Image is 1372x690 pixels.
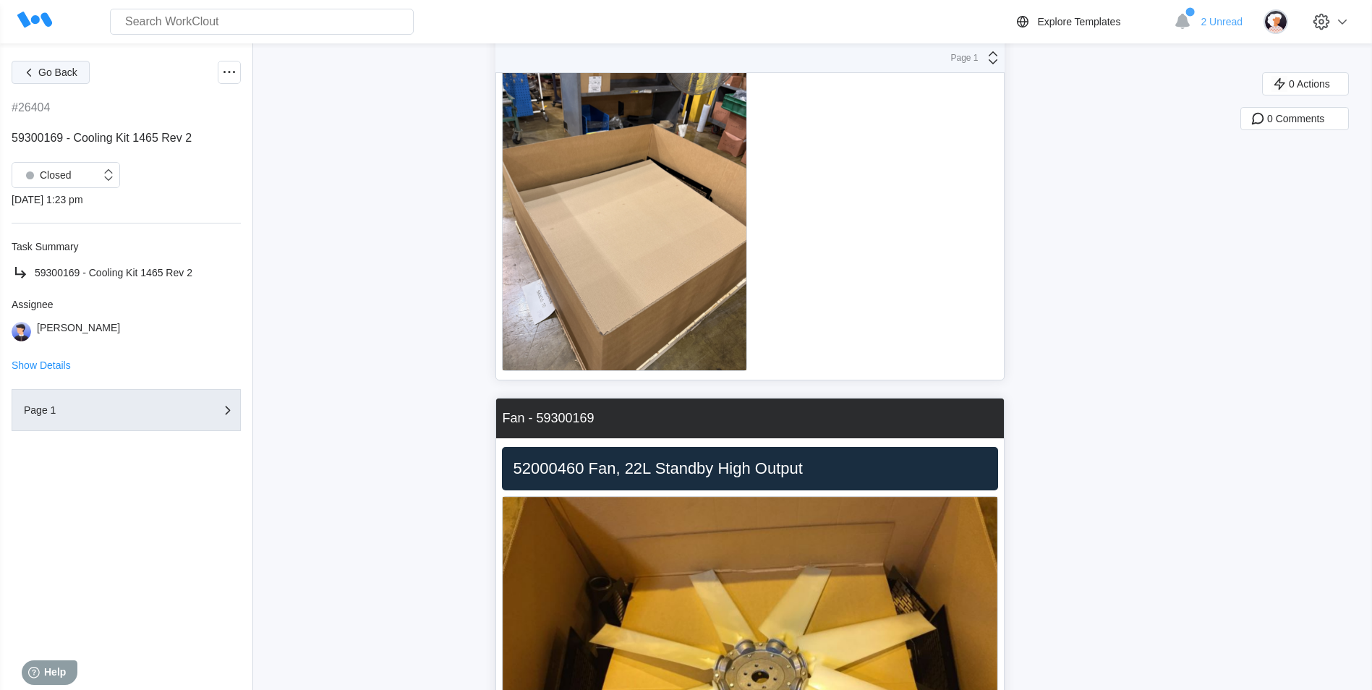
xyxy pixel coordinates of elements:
img: user-5.png [12,322,31,341]
div: Page 1 [24,405,169,415]
span: Go Back [38,67,77,77]
span: 59300169 - Cooling Kit 1465 Rev 2 [35,267,192,278]
div: Task Summary [12,241,241,252]
div: Fan - 59300169 [503,411,595,426]
button: 0 Comments [1240,107,1349,130]
div: #26404 [12,101,50,114]
div: [PERSON_NAME] [37,322,120,341]
div: Closed [20,165,72,185]
button: Show Details [12,360,71,370]
span: 0 Comments [1267,114,1324,124]
img: user-4.png [1264,9,1288,34]
button: Page 1 [12,389,241,431]
input: Search WorkClout [110,9,414,35]
span: 59300169 - Cooling Kit 1465 Rev 2 [12,132,192,144]
div: Explore Templates [1037,16,1120,27]
span: 2 Unread [1201,16,1243,27]
button: Go Back [12,61,90,84]
a: Explore Templates [1014,13,1167,30]
div: Page 1 [942,53,979,63]
a: 59300169 - Cooling Kit 1465 Rev 2 [12,264,241,281]
h2: 52000460 Fan, 22L Standby High Output [508,459,992,479]
div: [DATE] 1:23 pm [12,194,241,205]
div: Assignee [12,299,241,310]
button: 0 Actions [1262,72,1349,95]
img: Image36.jpg [503,46,746,370]
span: 0 Actions [1289,79,1330,89]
